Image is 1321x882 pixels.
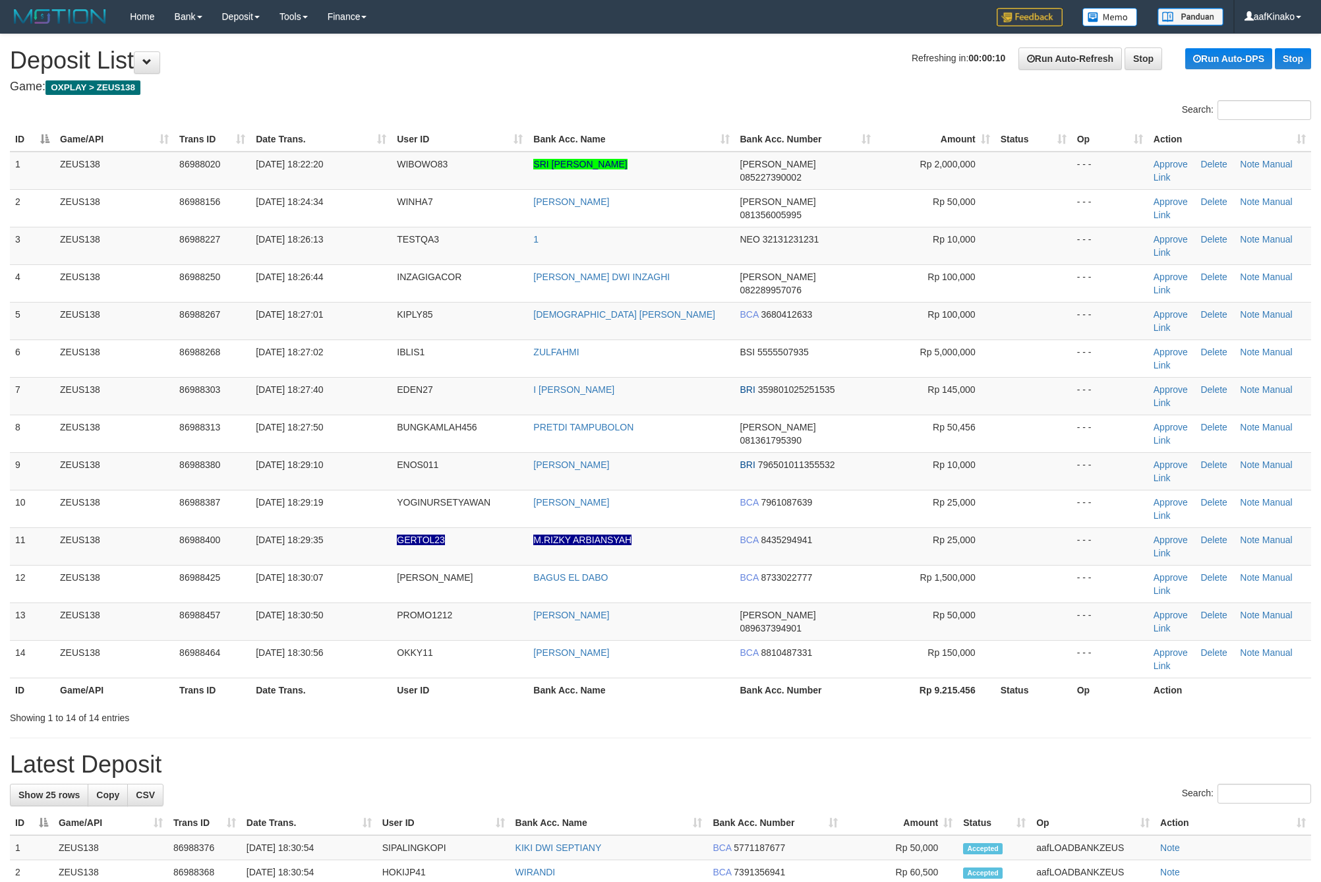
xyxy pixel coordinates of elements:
[1072,127,1148,152] th: Op: activate to sort column ascending
[1154,234,1293,258] a: Manual Link
[10,640,55,678] td: 14
[740,384,755,395] span: BRI
[740,347,755,357] span: BSI
[1240,196,1260,207] a: Note
[1148,678,1311,702] th: Action
[397,647,432,658] span: OKKY11
[256,384,323,395] span: [DATE] 18:27:40
[10,47,1311,74] h1: Deposit List
[740,309,759,320] span: BCA
[10,415,55,452] td: 8
[55,452,174,490] td: ZEUS138
[1160,842,1180,853] a: Note
[55,227,174,264] td: ZEUS138
[256,234,323,245] span: [DATE] 18:26:13
[927,309,975,320] span: Rp 100,000
[758,384,835,395] span: Copy 359801025251535 to clipboard
[10,603,55,640] td: 13
[1154,234,1188,245] a: Approve
[10,490,55,527] td: 10
[397,384,432,395] span: EDEN27
[55,377,174,415] td: ZEUS138
[713,867,731,877] span: BCA
[533,422,633,432] a: PRETDI TAMPUBOLON
[96,790,119,800] span: Copy
[533,196,609,207] a: [PERSON_NAME]
[241,835,377,860] td: [DATE] 18:30:54
[397,497,490,508] span: YOGINURSETYAWAN
[1200,422,1227,432] a: Delete
[843,835,958,860] td: Rp 50,000
[1154,159,1188,169] a: Approve
[740,422,816,432] span: [PERSON_NAME]
[397,459,438,470] span: ENOS011
[876,678,995,702] th: Rp 9.215.456
[1072,452,1148,490] td: - - -
[1200,384,1227,395] a: Delete
[10,706,541,724] div: Showing 1 to 14 of 14 entries
[1200,309,1227,320] a: Delete
[1200,347,1227,357] a: Delete
[735,678,876,702] th: Bank Acc. Number
[1200,497,1227,508] a: Delete
[1154,535,1188,545] a: Approve
[55,640,174,678] td: ZEUS138
[136,790,155,800] span: CSV
[876,127,995,152] th: Amount: activate to sort column ascending
[763,234,819,245] span: Copy 32131231231 to clipboard
[933,422,976,432] span: Rp 50,456
[55,490,174,527] td: ZEUS138
[1072,415,1148,452] td: - - -
[740,285,802,295] span: Copy 082289957076 to clipboard
[1072,189,1148,227] td: - - -
[1160,867,1180,877] a: Note
[174,127,250,152] th: Trans ID: activate to sort column ascending
[397,159,448,169] span: WIBOWO83
[1154,459,1188,470] a: Approve
[761,535,812,545] span: Copy 8435294941 to clipboard
[1200,647,1227,658] a: Delete
[53,811,168,835] th: Game/API: activate to sort column ascending
[1240,647,1260,658] a: Note
[740,647,759,658] span: BCA
[10,565,55,603] td: 12
[1072,227,1148,264] td: - - -
[10,811,53,835] th: ID: activate to sort column descending
[45,80,140,95] span: OXPLAY > ZEUS138
[1072,603,1148,640] td: - - -
[740,159,816,169] span: [PERSON_NAME]
[997,8,1063,26] img: Feedback.jpg
[1072,490,1148,527] td: - - -
[740,272,816,282] span: [PERSON_NAME]
[533,309,715,320] a: [DEMOGRAPHIC_DATA] [PERSON_NAME]
[10,264,55,302] td: 4
[10,152,55,190] td: 1
[740,610,816,620] span: [PERSON_NAME]
[735,127,876,152] th: Bank Acc. Number: activate to sort column ascending
[1072,678,1148,702] th: Op
[1125,47,1162,70] a: Stop
[397,309,432,320] span: KIPLY85
[1072,339,1148,377] td: - - -
[933,535,976,545] span: Rp 25,000
[1072,152,1148,190] td: - - -
[179,497,220,508] span: 86988387
[127,784,163,806] a: CSV
[1072,302,1148,339] td: - - -
[1154,572,1293,596] a: Manual Link
[397,272,461,282] span: INZAGIGACOR
[179,159,220,169] span: 86988020
[55,527,174,565] td: ZEUS138
[1200,535,1227,545] a: Delete
[55,603,174,640] td: ZEUS138
[758,459,835,470] span: Copy 796501011355532 to clipboard
[515,842,602,853] a: KIKI DWI SEPTIANY
[10,678,55,702] th: ID
[250,127,392,152] th: Date Trans.: activate to sort column ascending
[10,377,55,415] td: 7
[1200,610,1227,620] a: Delete
[10,189,55,227] td: 2
[927,272,975,282] span: Rp 100,000
[963,843,1003,854] span: Accepted
[397,610,452,620] span: PROMO1212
